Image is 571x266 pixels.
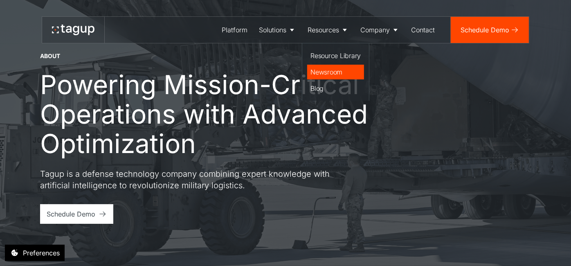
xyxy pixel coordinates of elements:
div: Schedule Demo [461,25,509,35]
div: Schedule Demo [47,209,95,219]
div: Preferences [23,248,60,258]
div: Resources [308,25,339,35]
a: Contact [405,17,441,43]
a: Resource Library [307,48,364,63]
div: Company [360,25,390,35]
a: Schedule Demo [451,17,529,43]
a: Schedule Demo [40,204,113,224]
div: Resource Library [310,51,361,61]
a: Platform [216,17,253,43]
a: Solutions [253,17,302,43]
h1: Powering Mission-Critical Operations with Advanced Optimization [40,70,384,158]
a: Newsroom [307,65,364,79]
div: Solutions [259,25,286,35]
a: Company [355,17,405,43]
div: About [40,52,60,60]
div: Newsroom [310,67,361,77]
div: Contact [411,25,435,35]
a: Resources [302,17,355,43]
p: Tagup is a defense technology company combining expert knowledge with artificial intelligence to ... [40,168,335,191]
a: Blog [307,81,364,96]
div: Platform [222,25,247,35]
nav: Resources [302,43,369,101]
div: Blog [310,83,361,93]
